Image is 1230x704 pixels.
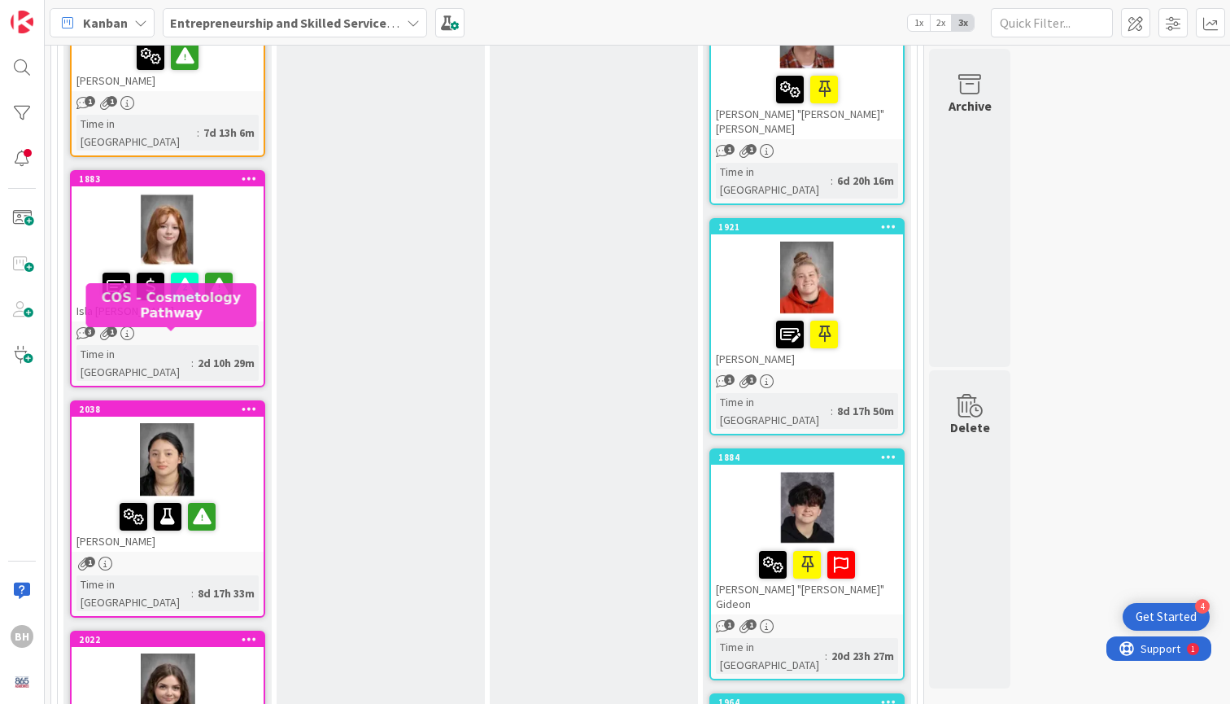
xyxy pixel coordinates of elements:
[79,173,264,185] div: 1883
[833,172,898,190] div: 6d 20h 16m
[1136,609,1197,625] div: Get Started
[72,496,264,552] div: [PERSON_NAME]
[72,632,264,647] div: 2022
[191,584,194,602] span: :
[85,7,89,20] div: 1
[746,144,757,155] span: 1
[711,69,903,139] div: [PERSON_NAME] "[PERSON_NAME]" [PERSON_NAME]
[194,584,259,602] div: 8d 17h 33m
[908,15,930,31] span: 1x
[711,314,903,369] div: [PERSON_NAME]
[952,15,974,31] span: 3x
[833,402,898,420] div: 8d 17h 50m
[76,575,191,611] div: Time in [GEOGRAPHIC_DATA]
[709,448,905,680] a: 1884[PERSON_NAME] "[PERSON_NAME]" GideonTime in [GEOGRAPHIC_DATA]:20d 23h 27m
[107,326,117,337] span: 1
[11,671,33,693] img: avatar
[991,8,1113,37] input: Quick Filter...
[718,452,903,463] div: 1884
[709,218,905,435] a: 1921[PERSON_NAME]Time in [GEOGRAPHIC_DATA]:8d 17h 50m
[746,374,757,385] span: 1
[1123,603,1210,631] div: Open Get Started checklist, remaining modules: 4
[70,170,265,387] a: 1883Isla [PERSON_NAME]Time in [GEOGRAPHIC_DATA]:2d 10h 29m
[11,625,33,648] div: BH
[72,402,264,552] div: 2038[PERSON_NAME]
[724,144,735,155] span: 1
[950,418,990,437] div: Delete
[76,115,197,151] div: Time in [GEOGRAPHIC_DATA]
[716,638,825,674] div: Time in [GEOGRAPHIC_DATA]
[724,619,735,630] span: 1
[711,450,903,614] div: 1884[PERSON_NAME] "[PERSON_NAME]" Gideon
[831,402,833,420] span: :
[72,266,264,321] div: Isla [PERSON_NAME]
[1195,599,1210,614] div: 4
[831,172,833,190] span: :
[79,634,264,645] div: 2022
[711,450,903,465] div: 1884
[72,402,264,417] div: 2038
[76,345,191,381] div: Time in [GEOGRAPHIC_DATA]
[83,13,128,33] span: Kanban
[197,124,199,142] span: :
[93,290,251,321] h5: COS - Cosmetology Pathway
[194,354,259,372] div: 2d 10h 29m
[72,172,264,186] div: 1883
[827,647,898,665] div: 20d 23h 27m
[85,96,95,107] span: 1
[72,172,264,321] div: 1883Isla [PERSON_NAME]
[79,404,264,415] div: 2038
[825,647,827,665] span: :
[930,15,952,31] span: 2x
[85,326,95,337] span: 3
[711,220,903,234] div: 1921
[34,2,74,22] span: Support
[72,36,264,91] div: [PERSON_NAME]
[199,124,259,142] div: 7d 13h 6m
[191,354,194,372] span: :
[718,221,903,233] div: 1921
[711,220,903,369] div: 1921[PERSON_NAME]
[70,400,265,618] a: 2038[PERSON_NAME]Time in [GEOGRAPHIC_DATA]:8d 17h 33m
[724,374,735,385] span: 1
[949,96,992,116] div: Archive
[11,11,33,33] img: Visit kanbanzone.com
[716,163,831,199] div: Time in [GEOGRAPHIC_DATA]
[85,557,95,567] span: 1
[107,96,117,107] span: 1
[746,619,757,630] span: 1
[716,393,831,429] div: Time in [GEOGRAPHIC_DATA]
[711,544,903,614] div: [PERSON_NAME] "[PERSON_NAME]" Gideon
[170,15,568,31] b: Entrepreneurship and Skilled Services Interventions - [DATE]-[DATE]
